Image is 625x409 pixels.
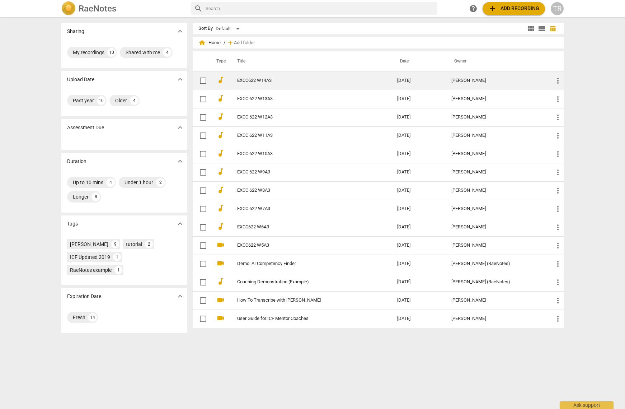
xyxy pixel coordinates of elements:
button: Table view [547,23,558,34]
div: 8 [91,192,100,201]
span: audiotrack [216,186,225,194]
span: videocam [216,259,225,268]
a: EXCC 622 W10A3 [237,151,371,157]
a: EXCC 622 W7A3 [237,206,371,212]
th: Date [391,51,446,71]
div: Up to 10 mins [73,179,103,186]
div: 1 [114,266,122,274]
div: [PERSON_NAME] (RaeNotes) [451,261,542,266]
div: 10 [97,96,105,105]
div: 10 [107,48,116,57]
th: Type [211,51,229,71]
div: [PERSON_NAME] [451,169,542,175]
span: videocam [216,241,225,249]
a: Demo: AI Competency Finder [237,261,371,266]
a: EXCC 622 W13A3 [237,96,371,102]
span: more_vert [554,205,562,213]
input: Search [206,3,434,14]
th: Title [229,51,391,71]
span: search [194,4,203,13]
div: [PERSON_NAME] [451,151,542,157]
span: more_vert [554,223,562,232]
td: [DATE] [391,291,446,310]
span: view_list [537,24,546,33]
div: Default [216,23,242,34]
td: [DATE] [391,108,446,126]
a: EXCC622 W14A3 [237,78,371,83]
span: audiotrack [216,277,225,286]
span: more_vert [554,186,562,195]
div: Longer [73,193,89,200]
span: more_vert [554,131,562,140]
p: Duration [67,158,86,165]
a: EXCC622 W6A3 [237,224,371,230]
td: [DATE] [391,181,446,200]
p: Expiration Date [67,293,101,300]
a: Coaching Demonstration (Example) [237,279,371,285]
p: Sharing [67,28,84,35]
div: [PERSON_NAME] [451,188,542,193]
span: help [469,4,478,13]
span: videocam [216,314,225,322]
span: expand_more [176,157,184,166]
button: Show more [175,122,185,133]
span: add [227,39,234,46]
span: audiotrack [216,76,225,84]
div: tutorial [126,241,142,248]
th: Owner [446,51,548,71]
div: [PERSON_NAME] [451,206,542,212]
td: [DATE] [391,273,446,291]
span: more_vert [554,260,562,268]
div: [PERSON_NAME] [451,298,542,303]
td: [DATE] [391,310,446,328]
button: Show more [175,26,185,37]
div: RaeNotes example [70,266,112,274]
a: User Guide for ICF Mentor Coaches [237,316,371,321]
button: Show more [175,218,185,229]
td: [DATE] [391,163,446,181]
div: [PERSON_NAME] (RaeNotes) [451,279,542,285]
div: 9 [111,240,119,248]
span: audiotrack [216,204,225,213]
div: [PERSON_NAME] [451,243,542,248]
span: Add recording [488,4,539,13]
div: [PERSON_NAME] [451,133,542,138]
img: Logo [61,1,76,16]
span: expand_more [176,219,184,228]
div: [PERSON_NAME] [451,96,542,102]
div: [PERSON_NAME] [451,316,542,321]
div: My recordings [73,49,104,56]
button: Upload [483,2,545,15]
span: audiotrack [216,112,225,121]
a: EXCC 622 W9A3 [237,169,371,175]
a: LogoRaeNotes [61,1,185,16]
span: videocam [216,296,225,304]
p: Assessment Due [67,124,104,131]
span: more_vert [554,76,562,85]
td: [DATE] [391,200,446,218]
span: more_vert [554,296,562,305]
button: Show more [175,74,185,85]
span: audiotrack [216,149,225,158]
div: 1 [113,253,121,261]
button: List view [536,23,547,34]
div: Under 1 hour [124,179,153,186]
span: more_vert [554,168,562,177]
span: audiotrack [216,94,225,103]
span: more_vert [554,113,562,122]
button: Show more [175,291,185,302]
div: 4 [130,96,138,105]
a: EXCC622 W5A3 [237,243,371,248]
span: home [198,39,206,46]
div: Fresh [73,314,85,321]
div: 2 [156,178,165,187]
td: [DATE] [391,218,446,236]
div: Ask support [560,401,614,409]
span: more_vert [554,241,562,250]
span: expand_more [176,27,184,36]
a: EXCC 622 W11A3 [237,133,371,138]
span: expand_more [176,75,184,84]
button: TR [551,2,564,15]
div: [PERSON_NAME] [70,241,108,248]
div: 14 [88,313,97,322]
